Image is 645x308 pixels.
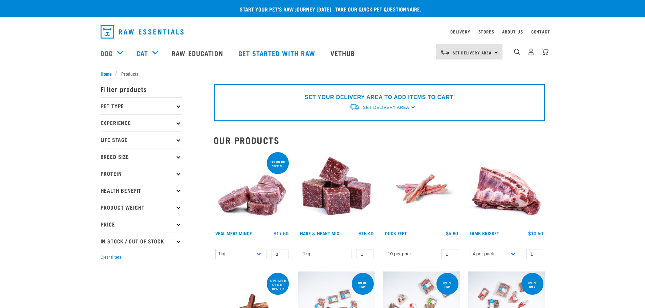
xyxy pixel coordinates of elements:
[528,231,543,236] div: $10.50
[101,114,182,131] p: Experience
[101,199,182,216] p: Product Weight
[267,157,289,171] div: 1kg online special!
[101,70,545,77] nav: breadcrumbs
[101,148,182,165] p: Breed Size
[324,40,364,67] a: Vethub
[502,30,523,33] a: About Us
[349,103,360,111] img: van-moving.png
[363,105,409,110] span: Set Delivery Area
[468,151,545,228] img: 1240 Lamb Brisket Pieces 01
[436,278,458,292] div: Online Only
[526,249,543,259] input: 1
[541,48,549,55] img: home-icon@2x.png
[165,40,231,67] a: Raw Education
[298,151,375,228] img: Pile Of Cubed Hare Heart For Pets
[101,70,112,77] span: Home
[101,97,182,114] p: Pet Type
[214,151,291,228] img: 1160 Veal Meat Mince Medallions 01
[101,25,184,39] img: Raw Essentials Logo
[272,249,288,259] input: 1
[521,278,543,292] div: Online Only
[335,7,421,10] a: take our quick pet questionnaire.
[101,80,182,97] p: Filter products
[300,232,339,234] a: Hare & Heart Mix
[101,233,182,250] p: In Stock / Out Of Stock
[267,276,289,294] div: September special! 10% off!
[446,231,458,236] div: $5.90
[101,48,113,58] a: Dog
[101,216,182,233] p: Price
[101,254,121,260] button: Clear filters
[514,49,520,55] img: home-icon-1@2x.png
[440,49,449,55] img: van-moving.png
[383,151,460,228] img: Raw Essentials Duck Feet Raw Meaty Bones For Dogs
[450,30,470,33] a: Delivery
[274,231,288,236] div: $17.50
[359,231,373,236] div: $16.40
[470,232,499,234] a: Lamb Brisket
[352,278,374,292] div: ONLINE ONLY
[528,48,535,55] img: user.png
[385,232,407,234] a: Duck Feet
[531,30,550,33] a: Contact
[478,30,494,33] a: Stores
[453,51,492,54] span: Set Delivery Area
[215,232,252,234] a: Veal Meat Mince
[214,135,545,145] h2: Our Products
[357,249,373,259] input: 1
[441,249,458,259] input: 1
[101,131,182,148] p: Life Stage
[101,182,182,199] p: Health Benefit
[101,70,115,77] a: Home
[101,165,182,182] p: Protein
[95,22,550,41] nav: dropdown navigation
[305,93,453,101] p: SET YOUR DELIVERY AREA TO ADD ITEMS TO CART
[232,40,324,67] a: Get started with Raw
[136,48,148,58] a: Cat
